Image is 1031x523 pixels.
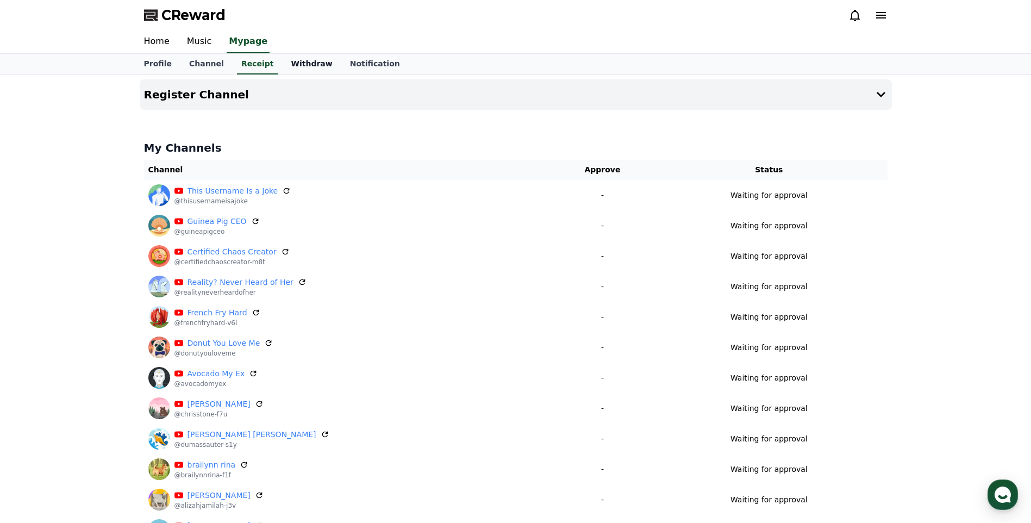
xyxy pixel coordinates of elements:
[174,379,258,388] p: @avocadomyex
[554,160,651,180] th: Approve
[188,399,251,410] a: [PERSON_NAME]
[730,494,808,506] p: Waiting for approval
[148,276,170,297] img: Reality? Never Heard of Her
[730,190,808,201] p: Waiting for approval
[730,403,808,414] p: Waiting for approval
[559,281,646,292] p: -
[148,367,170,389] img: Avocado My Ex
[174,440,329,449] p: @dumassauter-s1y
[559,372,646,384] p: -
[72,345,140,372] a: Messages
[559,251,646,262] p: -
[188,490,251,501] a: [PERSON_NAME]
[140,79,892,110] button: Register Channel
[174,258,290,266] p: @certifiedchaoscreator-m8t
[148,184,170,206] img: This Username Is a Joke
[730,342,808,353] p: Waiting for approval
[730,312,808,323] p: Waiting for approval
[144,160,554,180] th: Channel
[188,185,278,197] a: This Username Is a Joke
[148,215,170,236] img: Guinea Pig CEO
[28,361,47,370] span: Home
[148,458,170,480] img: brailynn rina
[174,227,260,236] p: @guineapigceo
[559,312,646,323] p: -
[730,251,808,262] p: Waiting for approval
[144,7,226,24] a: CReward
[148,245,170,267] img: Certified Chaos Creator
[188,216,247,227] a: Guinea Pig CEO
[227,30,270,53] a: Mypage
[174,410,264,419] p: @chrisstone-f7u
[341,54,409,74] a: Notification
[135,54,180,74] a: Profile
[282,54,341,74] a: Withdraw
[559,464,646,475] p: -
[559,403,646,414] p: -
[188,277,293,288] a: Reality? Never Heard of Her
[559,433,646,445] p: -
[559,220,646,232] p: -
[559,494,646,506] p: -
[559,342,646,353] p: -
[174,471,249,480] p: @brailynnrina-f1f
[730,464,808,475] p: Waiting for approval
[188,338,260,349] a: Donut You Love Me
[237,54,278,74] a: Receipt
[144,89,249,101] h4: Register Channel
[174,197,291,206] p: @thisusernameisajoke
[559,190,646,201] p: -
[174,319,260,327] p: @frenchfryhard-v6l
[730,372,808,384] p: Waiting for approval
[3,345,72,372] a: Home
[178,30,221,53] a: Music
[188,307,247,319] a: French Fry Hard
[135,30,178,53] a: Home
[730,433,808,445] p: Waiting for approval
[188,429,316,440] a: [PERSON_NAME] [PERSON_NAME]
[148,428,170,450] img: dumas sauter
[188,459,236,471] a: brailynn rina
[174,349,273,358] p: @donutyouloveme
[188,246,277,258] a: Certified Chaos Creator
[148,337,170,358] img: Donut You Love Me
[148,397,170,419] img: Chris Stone
[144,140,888,155] h4: My Channels
[90,362,122,370] span: Messages
[161,7,226,24] span: CReward
[161,361,188,370] span: Settings
[188,368,245,379] a: Avocado My Ex
[180,54,233,74] a: Channel
[651,160,887,180] th: Status
[148,489,170,510] img: alizah jamilah
[730,281,808,292] p: Waiting for approval
[730,220,808,232] p: Waiting for approval
[174,501,264,510] p: @alizahjamilah-j3v
[174,288,307,297] p: @realityneverheardofher
[140,345,209,372] a: Settings
[148,306,170,328] img: French Fry Hard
